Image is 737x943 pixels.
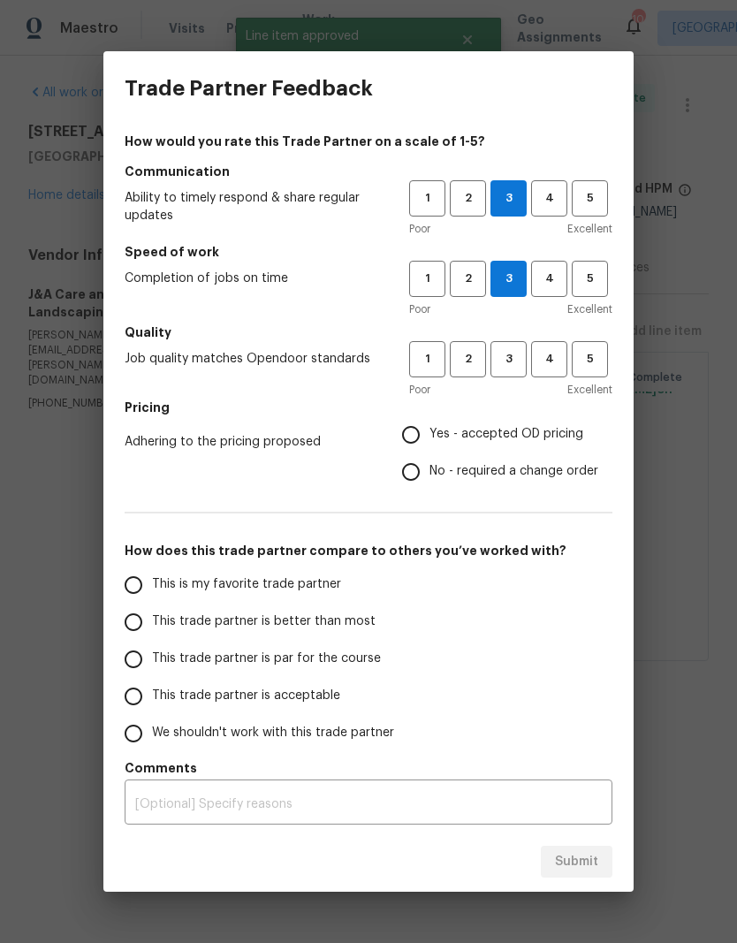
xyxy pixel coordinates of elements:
[490,180,527,217] button: 3
[452,269,484,289] span: 2
[574,188,606,209] span: 5
[531,261,567,297] button: 4
[490,341,527,377] button: 3
[567,220,612,238] span: Excellent
[452,349,484,369] span: 2
[567,381,612,399] span: Excellent
[125,399,612,416] h5: Pricing
[491,269,526,289] span: 3
[409,220,430,238] span: Poor
[409,300,430,318] span: Poor
[125,76,373,101] h3: Trade Partner Feedback
[450,341,486,377] button: 2
[452,188,484,209] span: 2
[152,687,340,705] span: This trade partner is acceptable
[531,180,567,217] button: 4
[125,243,612,261] h5: Speed of work
[572,180,608,217] button: 5
[409,381,430,399] span: Poor
[411,188,444,209] span: 1
[409,261,445,297] button: 1
[125,189,381,224] span: Ability to timely respond & share regular updates
[429,425,583,444] span: Yes - accepted OD pricing
[572,261,608,297] button: 5
[125,163,612,180] h5: Communication
[402,416,612,491] div: Pricing
[125,567,612,752] div: How does this trade partner compare to others you’ve worked with?
[490,261,527,297] button: 3
[572,341,608,377] button: 5
[533,188,566,209] span: 4
[411,269,444,289] span: 1
[152,575,341,594] span: This is my favorite trade partner
[429,462,598,481] span: No - required a change order
[411,349,444,369] span: 1
[409,341,445,377] button: 1
[125,759,612,777] h5: Comments
[125,133,612,150] h4: How would you rate this Trade Partner on a scale of 1-5?
[531,341,567,377] button: 4
[125,433,374,451] span: Adhering to the pricing proposed
[574,269,606,289] span: 5
[125,350,381,368] span: Job quality matches Opendoor standards
[450,261,486,297] button: 2
[152,650,381,668] span: This trade partner is par for the course
[533,269,566,289] span: 4
[125,270,381,287] span: Completion of jobs on time
[125,542,612,559] h5: How does this trade partner compare to others you’ve worked with?
[491,188,526,209] span: 3
[409,180,445,217] button: 1
[492,349,525,369] span: 3
[152,612,376,631] span: This trade partner is better than most
[533,349,566,369] span: 4
[152,724,394,742] span: We shouldn't work with this trade partner
[125,323,612,341] h5: Quality
[574,349,606,369] span: 5
[450,180,486,217] button: 2
[567,300,612,318] span: Excellent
